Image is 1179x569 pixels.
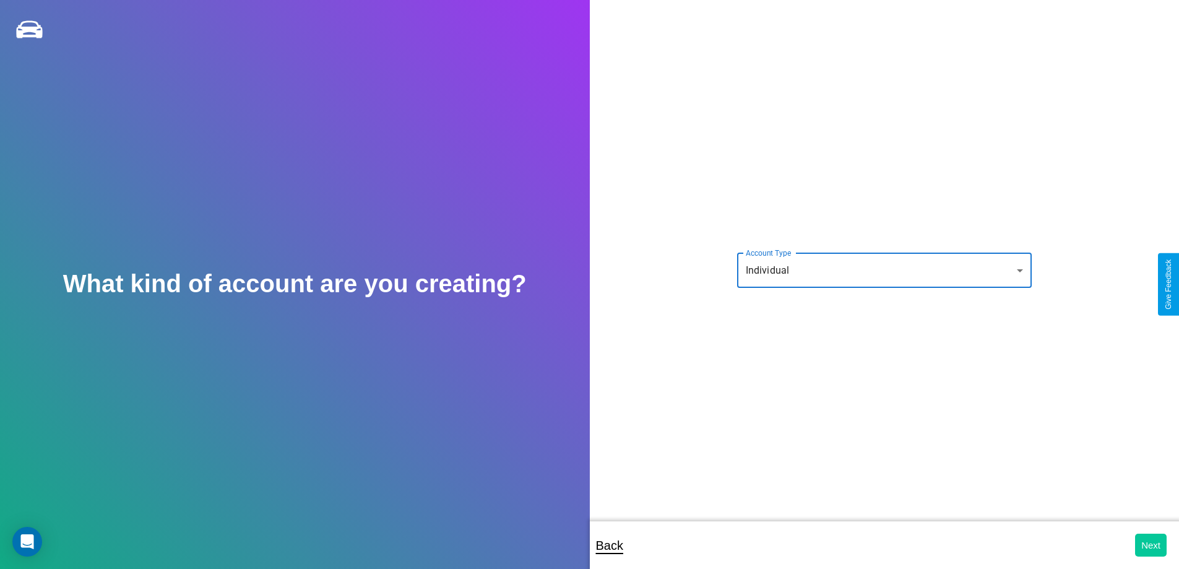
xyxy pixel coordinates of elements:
[596,534,623,557] p: Back
[737,253,1032,288] div: Individual
[746,248,791,258] label: Account Type
[12,527,42,557] div: Open Intercom Messenger
[1135,534,1167,557] button: Next
[1164,259,1173,310] div: Give Feedback
[63,270,527,298] h2: What kind of account are you creating?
